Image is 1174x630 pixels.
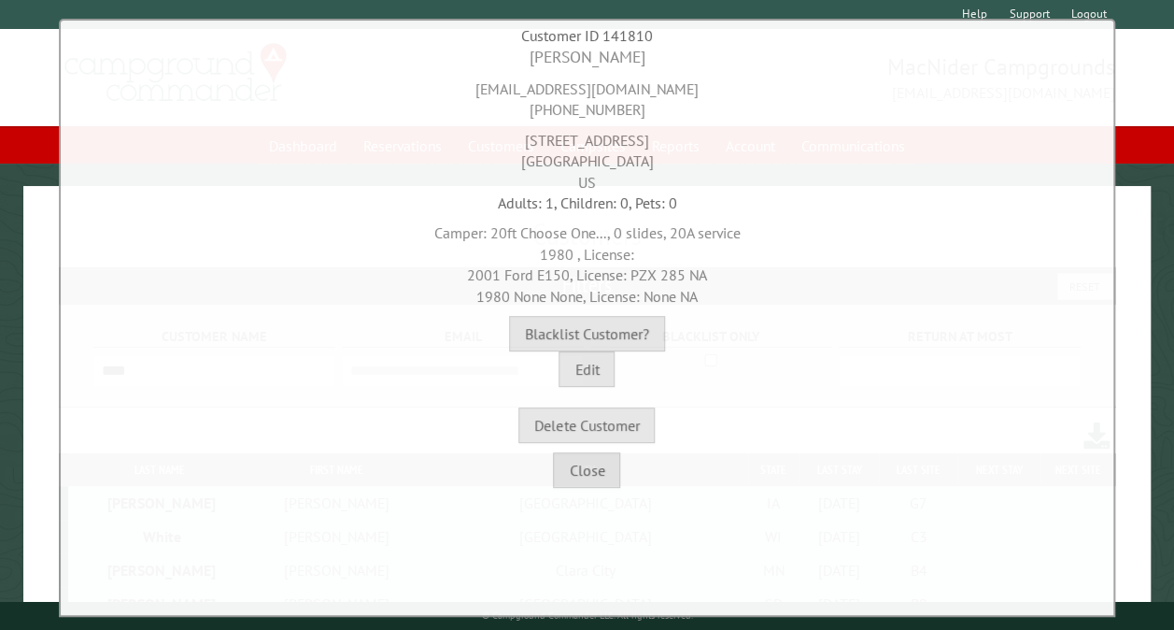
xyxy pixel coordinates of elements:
[476,287,698,306] span: 1980 None None, License: None NA
[540,245,634,264] span: 1980 , License:
[553,452,620,488] button: Close
[65,213,1109,307] div: Camper: 20ft Choose One..., 0 slides, 20A service
[65,121,1109,193] div: [STREET_ADDRESS] [GEOGRAPHIC_DATA] US
[509,316,665,351] button: Blacklist Customer?
[65,25,1109,46] div: Customer ID 141810
[482,609,693,622] small: © Campground Commander LLC. All rights reserved.
[518,408,655,443] button: Delete Customer
[65,193,1109,213] div: Adults: 1, Children: 0, Pets: 0
[559,351,615,387] button: Edit
[65,69,1109,121] div: [EMAIL_ADDRESS][DOMAIN_NAME] [PHONE_NUMBER]
[65,46,1109,69] div: [PERSON_NAME]
[467,265,707,284] span: 2001 Ford E150, License: PZX 285 NA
